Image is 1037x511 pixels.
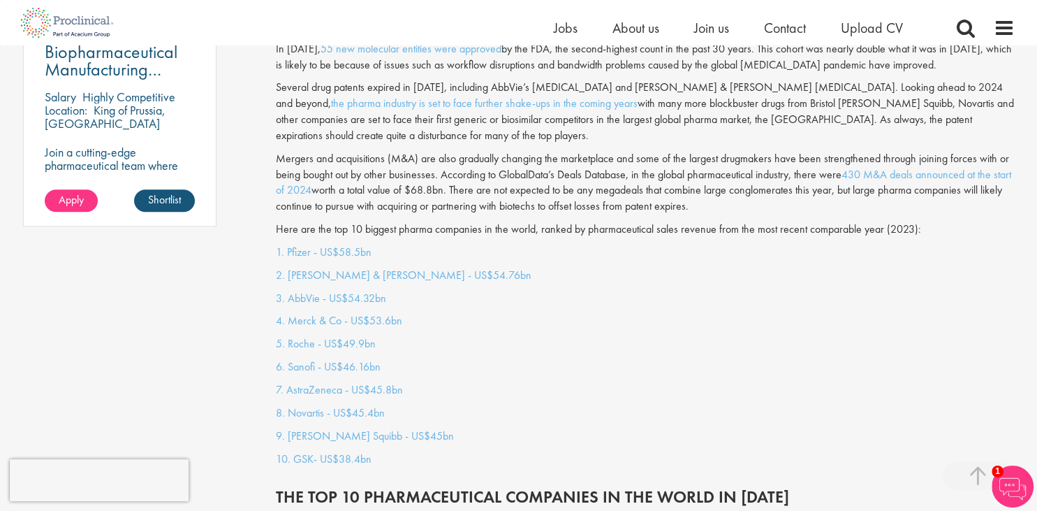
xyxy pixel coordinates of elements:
[612,19,659,37] a: About us
[276,429,454,443] a: 9. [PERSON_NAME] Squibb - US$45bn
[321,41,501,56] a: 55 new molecular entities were approved
[10,459,189,501] iframe: reCAPTCHA
[992,466,1034,508] img: Chatbot
[45,145,196,212] p: Join a cutting-edge pharmaceutical team where your precision and passion for quality will help sh...
[276,452,372,466] a: 10. GSK- US$38.4bn
[841,19,903,37] a: Upload CV
[45,43,196,78] a: Biopharmaceutical Manufacturing Associate
[331,96,638,110] a: the pharma industry is set to face further shake-ups in the coming years
[45,189,98,212] a: Apply
[276,268,531,282] a: 2. [PERSON_NAME] & [PERSON_NAME] - US$54.76bn
[992,466,1003,477] span: 1
[276,313,402,328] a: 4. Merck & Co - US$53.6bn
[276,151,1015,215] p: Mergers and acquisitions (M&A) are also gradually changing the marketplace and some of the larges...
[45,40,177,99] span: Biopharmaceutical Manufacturing Associate
[276,336,376,351] a: 5. Roche - US$49.9bn
[276,222,1015,238] p: Here are the top 10 biggest pharma companies in the world, ranked by pharmaceutical sales revenue...
[694,19,729,37] a: Join us
[45,89,76,105] span: Salary
[276,167,1011,198] a: 430 M&A deals announced at the start of 2024
[276,405,385,420] a: 8. Novartis - US$45.4bn
[59,192,84,207] span: Apply
[45,102,87,118] span: Location:
[134,189,195,212] a: Shortlist
[276,245,372,259] a: 1. Pfizer - US$58.5bn
[764,19,806,37] a: Contact
[554,19,578,37] a: Jobs
[276,359,381,374] a: 6. Sanofi - US$46.16bn
[276,382,403,397] a: 7. AstraZeneca - US$45.8bn
[276,41,1015,73] p: In [DATE], by the FDA, the second-highest count in the past 30 years. This cohort was nearly doub...
[276,80,1015,143] p: Several drug patents expired in [DATE], including AbbVie’s [MEDICAL_DATA] and [PERSON_NAME] & [PE...
[276,291,386,305] a: 3. AbbVie - US$54.32bn
[82,89,175,105] p: Highly Competitive
[276,488,1015,506] h2: THE TOP 10 PHARMACEUTICAL COMPANIES IN THE WORLD IN [DATE]
[45,102,166,131] p: King of Prussia, [GEOGRAPHIC_DATA]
